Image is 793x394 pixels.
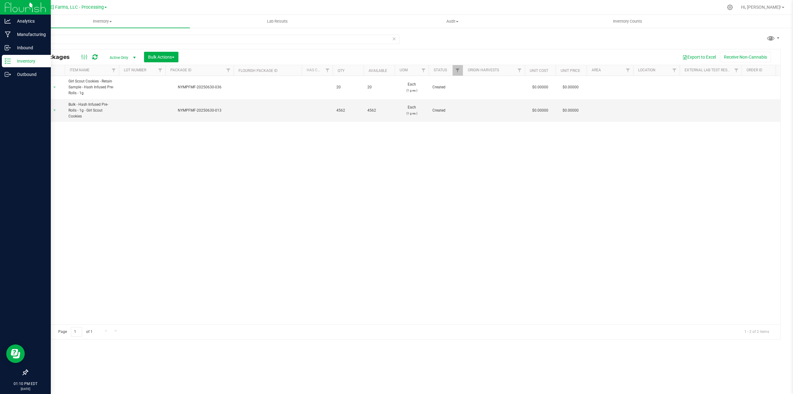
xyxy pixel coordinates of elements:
[3,381,48,387] p: 01:10 PM EDT
[148,55,174,60] span: Bulk Actions
[559,83,582,92] span: $0.00000
[367,108,391,113] span: 4562
[5,71,11,77] inline-svg: Outbound
[144,52,178,62] button: Bulk Actions
[561,69,580,73] a: Unit Price
[398,82,425,93] span: Each
[623,65,633,76] a: Filter
[432,108,459,113] span: Created
[51,106,59,115] span: select
[155,65,165,76] a: Filter
[530,69,548,73] a: Unit Cost
[11,17,48,25] p: Analytics
[322,65,333,76] a: Filter
[669,65,680,76] a: Filter
[365,19,540,24] span: Audit
[124,68,146,72] a: Lot Number
[685,68,733,72] a: External Lab Test Result
[15,15,190,28] a: Inventory
[418,65,429,76] a: Filter
[468,68,499,72] a: Origin Harvests
[525,99,556,122] td: $0.00000
[605,19,651,24] span: Inventory Counts
[367,84,391,90] span: 20
[11,57,48,65] p: Inventory
[5,45,11,51] inline-svg: Inbound
[15,19,190,24] span: Inventory
[20,5,104,10] span: [PERSON_NAME] Farms, LLC - Processing
[741,5,781,10] span: Hi, [PERSON_NAME]!
[3,387,48,391] p: [DATE]
[170,68,191,72] a: Package ID
[164,84,234,90] div: NYMPFMF-20250630-036
[726,4,734,10] div: Manage settings
[109,65,119,76] a: Filter
[525,76,556,99] td: $0.00000
[747,68,762,72] a: Order Id
[68,102,115,120] span: Bulk - Hash Infused Pre-Rolls - 1g - Girl Scout Cookies
[400,68,408,72] a: UOM
[223,65,234,76] a: Filter
[190,15,365,28] a: Lab Results
[336,84,360,90] span: 20
[720,52,771,62] button: Receive Non-Cannabis
[434,68,447,72] a: Status
[239,69,278,73] a: Flourish Package ID
[11,71,48,78] p: Outbound
[398,87,425,93] p: (1 g ea.)
[5,18,11,24] inline-svg: Analytics
[5,31,11,38] inline-svg: Manufacturing
[11,44,48,51] p: Inbound
[302,65,333,76] th: Has COA
[164,108,234,113] div: NYMPFMF-20250630-013
[739,327,774,336] span: 1 - 2 of 2 items
[5,58,11,64] inline-svg: Inventory
[53,327,98,337] span: Page of 1
[540,15,715,28] a: Inventory Counts
[259,19,296,24] span: Lab Results
[336,108,360,113] span: 4562
[559,106,582,115] span: $0.00000
[592,68,601,72] a: Area
[678,52,720,62] button: Export to Excel
[70,68,90,72] a: Item Name
[398,104,425,116] span: Each
[365,15,540,28] a: Audit
[71,327,82,337] input: 1
[338,69,344,73] a: Qty
[515,65,525,76] a: Filter
[398,110,425,116] p: (1 g ea.)
[32,54,76,60] span: All Packages
[392,35,396,43] span: Clear
[6,344,25,363] iframe: Resource center
[453,65,463,76] a: Filter
[11,31,48,38] p: Manufacturing
[27,35,399,44] input: Search Package ID, Item Name, SKU, Lot or Part Number...
[731,65,742,76] a: Filter
[638,68,655,72] a: Location
[68,78,115,96] span: Girl Scout Cookies - Retain Sample - Hash Infused Pre-Rolls - 1g
[51,83,59,92] span: select
[432,84,459,90] span: Created
[369,69,387,73] a: Available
